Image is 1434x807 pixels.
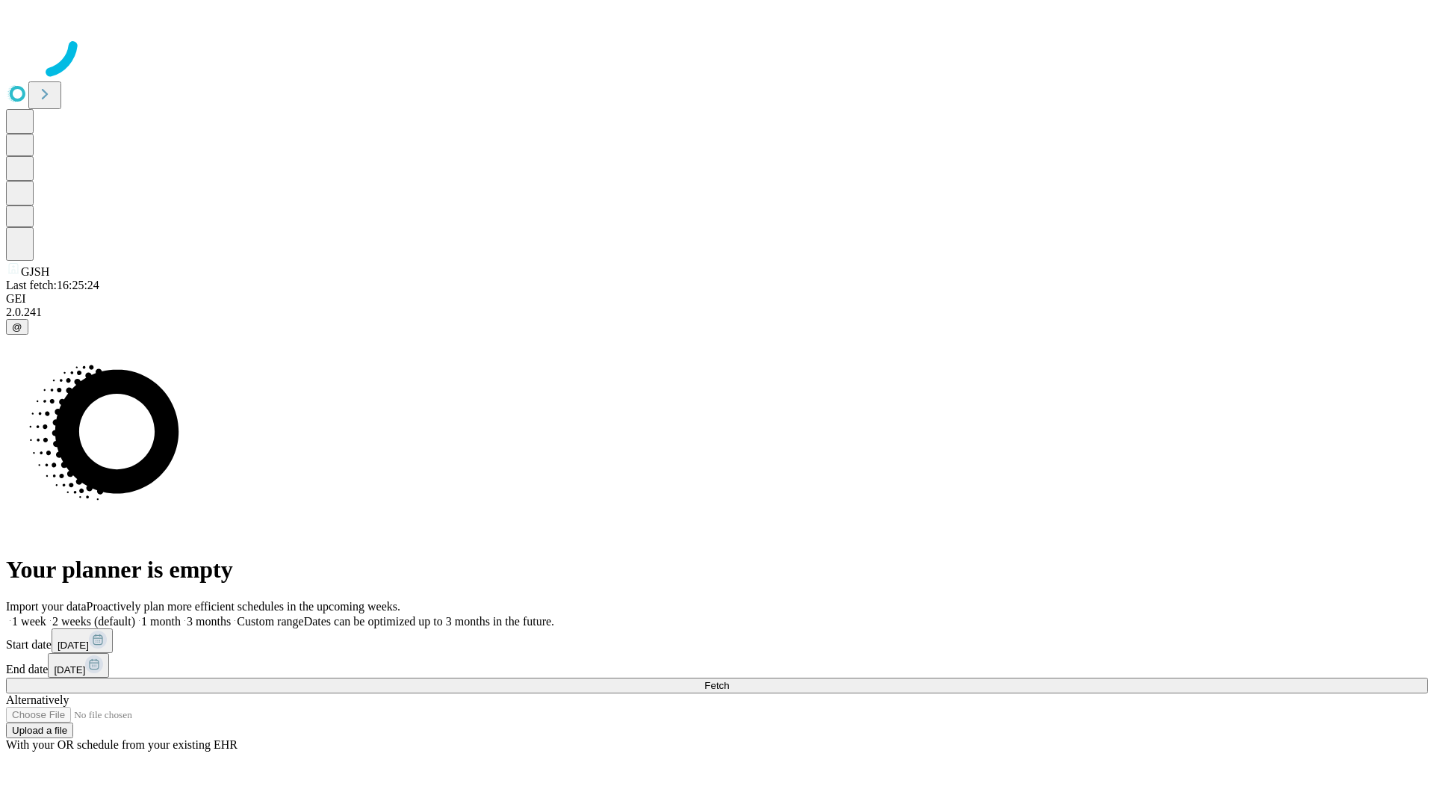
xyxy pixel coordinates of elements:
[6,653,1428,678] div: End date
[6,723,73,738] button: Upload a file
[6,738,238,751] span: With your OR schedule from your existing EHR
[52,615,135,628] span: 2 weeks (default)
[6,306,1428,319] div: 2.0.241
[12,321,22,333] span: @
[54,664,85,675] span: [DATE]
[52,628,113,653] button: [DATE]
[12,615,46,628] span: 1 week
[6,292,1428,306] div: GEI
[6,600,87,613] span: Import your data
[141,615,181,628] span: 1 month
[6,319,28,335] button: @
[6,678,1428,693] button: Fetch
[48,653,109,678] button: [DATE]
[704,680,729,691] span: Fetch
[6,556,1428,584] h1: Your planner is empty
[21,265,49,278] span: GJSH
[6,693,69,706] span: Alternatively
[6,628,1428,653] div: Start date
[58,640,89,651] span: [DATE]
[237,615,303,628] span: Custom range
[187,615,231,628] span: 3 months
[87,600,400,613] span: Proactively plan more efficient schedules in the upcoming weeks.
[304,615,554,628] span: Dates can be optimized up to 3 months in the future.
[6,279,99,291] span: Last fetch: 16:25:24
